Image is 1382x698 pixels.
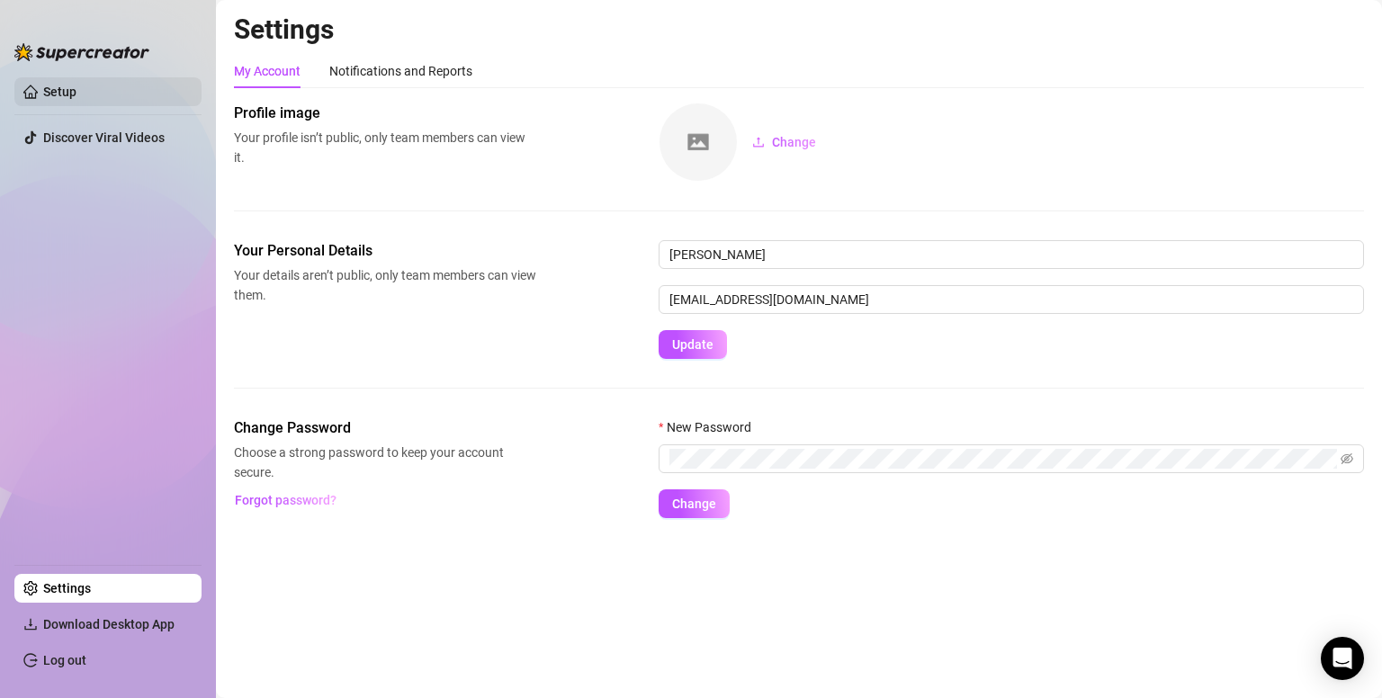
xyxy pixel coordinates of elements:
[23,617,38,631] span: download
[772,135,816,149] span: Change
[234,13,1364,47] h2: Settings
[659,285,1364,314] input: Enter new email
[14,43,149,61] img: logo-BBDzfeDw.svg
[234,417,536,439] span: Change Password
[659,489,730,518] button: Change
[43,85,76,99] a: Setup
[738,128,830,157] button: Change
[672,337,713,352] span: Update
[752,136,765,148] span: upload
[234,486,337,515] button: Forgot password?
[669,449,1337,469] input: New Password
[329,61,472,81] div: Notifications and Reports
[659,240,1364,269] input: Enter name
[1321,637,1364,680] div: Open Intercom Messenger
[43,617,175,631] span: Download Desktop App
[660,103,737,181] img: square-placeholder.png
[672,497,716,511] span: Change
[659,417,763,437] label: New Password
[1341,452,1353,465] span: eye-invisible
[235,493,337,507] span: Forgot password?
[234,128,536,167] span: Your profile isn’t public, only team members can view it.
[234,265,536,305] span: Your details aren’t public, only team members can view them.
[659,330,727,359] button: Update
[234,240,536,262] span: Your Personal Details
[43,130,165,145] a: Discover Viral Videos
[234,61,301,81] div: My Account
[43,653,86,667] a: Log out
[234,443,536,482] span: Choose a strong password to keep your account secure.
[43,581,91,595] a: Settings
[234,103,536,124] span: Profile image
